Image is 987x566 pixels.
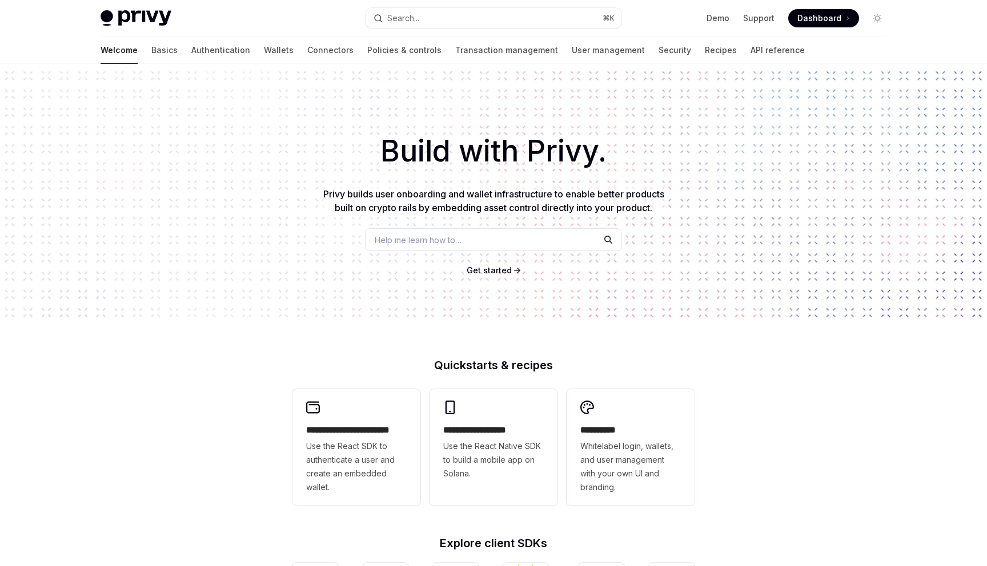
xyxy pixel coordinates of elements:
a: Connectors [307,37,354,64]
a: **** **** **** ***Use the React Native SDK to build a mobile app on Solana. [430,389,557,506]
h2: Quickstarts & recipes [292,359,695,371]
span: Dashboard [797,13,841,24]
span: Get started [467,265,512,275]
a: Transaction management [455,37,558,64]
span: ⌘ K [603,14,615,23]
a: Recipes [705,37,737,64]
a: User management [572,37,645,64]
img: light logo [101,10,171,26]
a: Basics [151,37,178,64]
span: Help me learn how to… [375,234,462,246]
button: Search...⌘K [366,8,621,29]
a: **** *****Whitelabel login, wallets, and user management with your own UI and branding. [567,389,695,506]
div: Search... [387,11,419,25]
span: Whitelabel login, wallets, and user management with your own UI and branding. [580,439,681,494]
span: Use the React Native SDK to build a mobile app on Solana. [443,439,544,480]
a: Get started [467,265,512,276]
a: Authentication [191,37,250,64]
button: Toggle dark mode [868,9,886,27]
a: Wallets [264,37,294,64]
span: Privy builds user onboarding and wallet infrastructure to enable better products built on crypto ... [323,188,664,213]
a: Policies & controls [367,37,442,64]
a: Demo [707,13,729,24]
a: Support [743,13,775,24]
a: Dashboard [788,9,859,27]
a: Welcome [101,37,138,64]
h1: Build with Privy. [18,129,969,173]
a: Security [659,37,691,64]
a: API reference [751,37,805,64]
h2: Explore client SDKs [292,537,695,549]
span: Use the React SDK to authenticate a user and create an embedded wallet. [306,439,407,494]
